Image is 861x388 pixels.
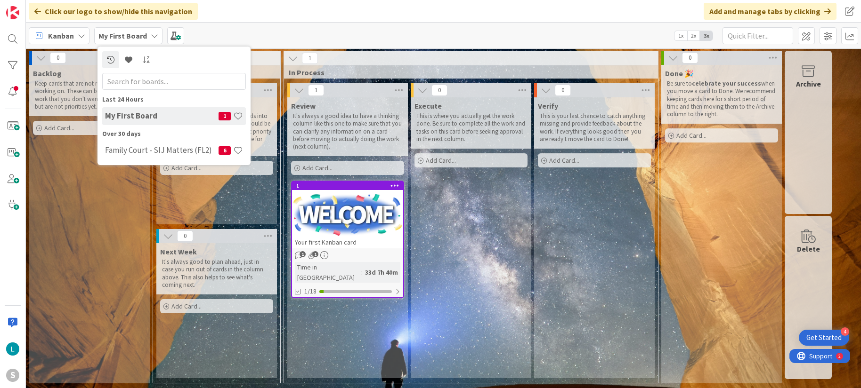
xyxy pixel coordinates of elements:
span: 0 [555,85,571,96]
p: This is where you actually get the work done. Be sure to complete all the work and tasks on this ... [416,112,526,143]
span: 0 [177,230,193,242]
strong: celebrate your success [692,79,761,87]
div: S [6,369,19,382]
div: Over 30 days [102,129,246,139]
span: 3x [700,31,713,40]
span: In Process [289,68,646,77]
div: Your first Kanban card [292,236,403,248]
span: 1/18 [304,286,317,296]
span: 2x [687,31,700,40]
input: Search for boards... [102,73,246,90]
div: 4 [841,327,849,336]
span: Add Card... [549,156,579,165]
span: 1 [312,251,318,257]
div: Delete [797,243,820,254]
div: Click our logo to show/hide this navigation [29,3,198,20]
div: Archive [796,78,821,89]
img: Visit kanbanzone.com [6,6,19,19]
span: Add Card... [426,156,456,165]
span: 6 [219,146,231,155]
span: Kanban [48,30,74,41]
img: LS [6,342,19,356]
span: 0 [682,52,698,63]
div: Open Get Started checklist, remaining modules: 4 [799,330,849,346]
span: Review [291,101,316,111]
span: Add Card... [676,131,707,140]
span: 1x [674,31,687,40]
span: Add Card... [44,124,74,132]
p: This is your last chance to catch anything missing and provide feedback about the work. If everyt... [540,112,649,143]
span: Add Card... [171,164,202,172]
span: : [361,267,363,277]
div: 1Your first Kanban card [292,182,403,248]
div: 33d 7h 40m [363,267,400,277]
p: Keep cards that are not ready yet to start working on. These can be early ideas or work that you ... [35,80,144,111]
span: Execute [414,101,442,111]
p: It's always a good idea to have a thinking column like this one to make sure that you can clarify... [293,112,402,150]
div: Get Started [806,333,842,342]
span: Verify [538,101,558,111]
span: 1 [300,251,306,257]
span: Add Card... [171,302,202,310]
b: My First Board [98,31,147,40]
span: Done 🎉 [665,69,694,78]
span: 1 [308,85,324,96]
span: 0 [50,52,66,63]
span: 1 [219,112,231,120]
div: 1 [296,182,403,189]
span: Next Week [160,247,197,256]
a: 1Your first Kanban cardTime in [GEOGRAPHIC_DATA]:33d 7h 40m1/18 [291,181,404,298]
h4: Family Court - SIJ Matters (FL2) [105,145,219,155]
div: Time in [GEOGRAPHIC_DATA] [295,262,361,283]
div: 1 [292,182,403,190]
input: Quick Filter... [723,27,793,44]
span: Add Card... [302,164,333,172]
p: It's always good to plan ahead, just in case you run out of cards in the column above. This also ... [162,258,271,289]
div: Add and manage tabs by clicking [704,3,837,20]
span: 0 [431,85,447,96]
p: Be sure to when you move a card to Done. We recommend keeping cards here for s short period of ti... [667,80,776,118]
span: 1 [302,53,318,64]
h4: My First Board [105,111,219,120]
div: Last 24 Hours [102,95,246,104]
span: Support [20,1,43,13]
div: 2 [49,4,51,11]
span: Backlog [33,69,62,78]
p: This is the main column to pull cards into Work In Progress (WIP). All cards should be in order o... [162,112,271,150]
